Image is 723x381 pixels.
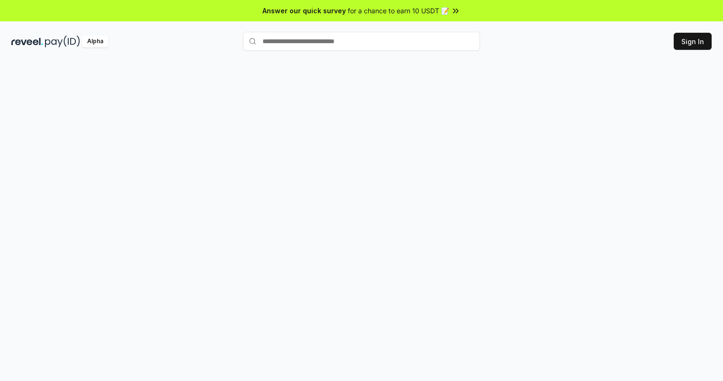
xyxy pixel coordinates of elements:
img: reveel_dark [11,36,43,47]
span: for a chance to earn 10 USDT 📝 [348,6,449,16]
button: Sign In [674,33,712,50]
img: pay_id [45,36,80,47]
div: Alpha [82,36,108,47]
span: Answer our quick survey [262,6,346,16]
